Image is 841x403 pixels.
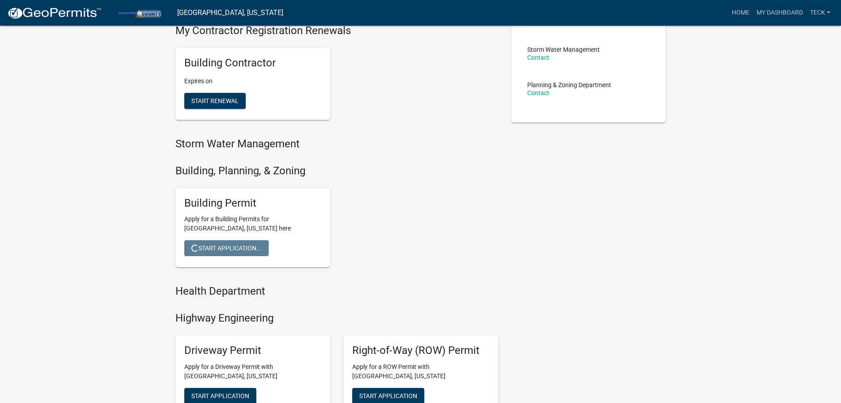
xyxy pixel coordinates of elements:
span: Start Application [191,392,249,399]
img: Porter County, Indiana [109,7,170,19]
span: Start Renewal [191,97,239,104]
span: Start Application [359,392,417,399]
p: Planning & Zoning Department [527,82,611,88]
a: [GEOGRAPHIC_DATA], [US_STATE] [177,5,283,20]
h4: My Contractor Registration Renewals [175,24,498,37]
span: Start Application... [191,245,262,252]
h4: Building, Planning, & Zoning [175,165,498,177]
h5: Right-of-Way (ROW) Permit [352,344,489,357]
button: Start Renewal [184,93,246,109]
a: Home [728,4,753,21]
h4: Highway Engineering [175,312,498,325]
h4: Storm Water Management [175,138,498,150]
a: My Dashboard [753,4,807,21]
p: Storm Water Management [527,46,600,53]
p: Apply for a Building Permits for [GEOGRAPHIC_DATA], [US_STATE] here [184,215,321,233]
h5: Driveway Permit [184,344,321,357]
button: Start Application... [184,240,269,256]
h4: Health Department [175,285,498,298]
p: Expires on [184,77,321,86]
wm-registration-list-section: My Contractor Registration Renewals [175,24,498,127]
a: Contact [527,54,549,61]
a: Contact [527,89,549,96]
h5: Building Permit [184,197,321,210]
p: Apply for a ROW Permit with [GEOGRAPHIC_DATA], [US_STATE] [352,362,489,381]
h5: Building Contractor [184,57,321,69]
p: Apply for a Driveway Permit with [GEOGRAPHIC_DATA], [US_STATE] [184,362,321,381]
a: Teck [807,4,834,21]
